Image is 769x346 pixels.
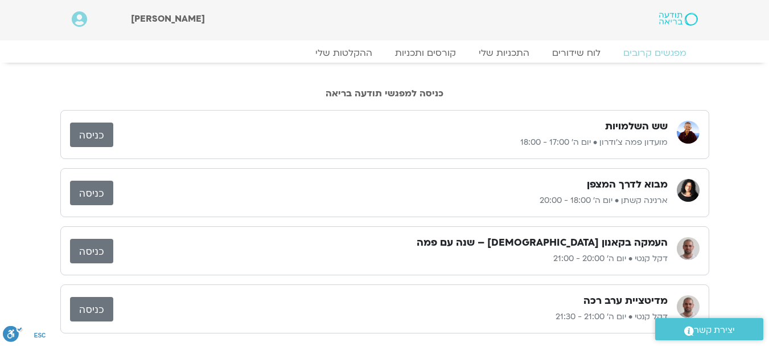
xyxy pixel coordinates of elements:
[605,120,668,133] h3: שש השלמויות
[655,318,763,340] a: יצירת קשר
[384,47,467,59] a: קורסים ותכניות
[304,47,384,59] a: ההקלטות שלי
[677,121,700,144] img: מועדון פמה צ'ודרון
[677,179,700,202] img: ארנינה קשתן
[113,252,668,266] p: דקל קנטי • יום ה׳ 20:00 - 21:00
[72,47,698,59] nav: Menu
[113,310,668,324] p: דקל קנטי • יום ה׳ 21:00 - 21:30
[60,88,709,99] h2: כניסה למפגשי תודעה בריאה
[587,178,668,192] h3: מבוא לדרך המצפן
[677,237,700,260] img: דקל קנטי
[612,47,698,59] a: מפגשים קרובים
[113,194,668,207] p: ארנינה קשתן • יום ה׳ 18:00 - 20:00
[113,136,668,149] p: מועדון פמה צ'ודרון • יום ה׳ 17:00 - 18:00
[694,323,735,338] span: יצירת קשר
[467,47,541,59] a: התכניות שלי
[70,181,113,205] a: כניסה
[70,297,113,321] a: כניסה
[541,47,612,59] a: לוח שידורים
[70,123,113,147] a: כניסה
[70,239,113,263] a: כניסה
[417,236,668,250] h3: העמקה בקאנון [DEMOGRAPHIC_DATA] – שנה עם פמה
[677,295,700,318] img: דקל קנטי
[131,13,205,25] span: [PERSON_NAME]
[583,294,668,308] h3: מדיטציית ערב רכה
